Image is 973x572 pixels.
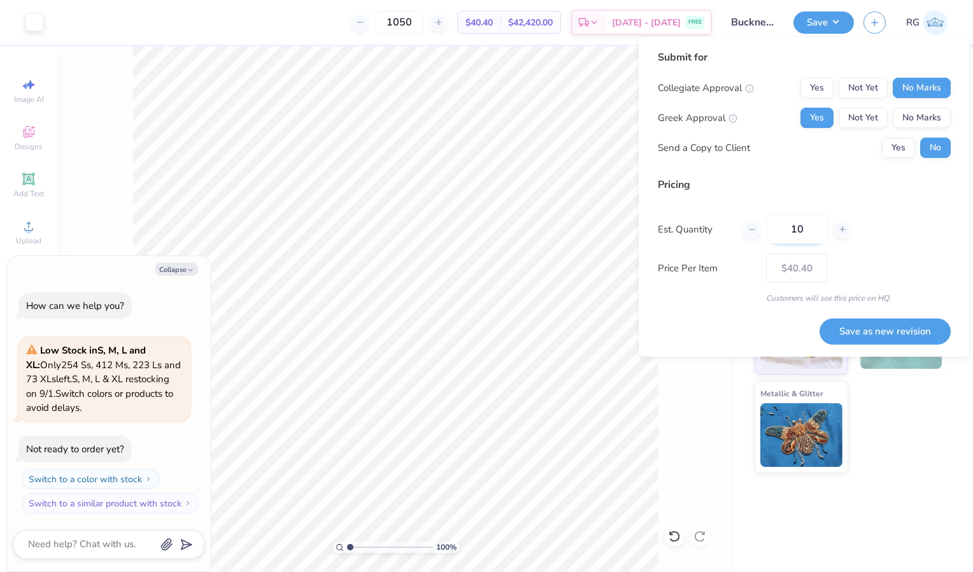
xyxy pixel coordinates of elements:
label: Est. Quantity [658,222,734,237]
div: Not ready to order yet? [26,443,124,455]
button: Yes [800,108,834,128]
strong: Low Stock in S, M, L and XL : [26,344,146,371]
button: Switch to a color with stock [22,469,159,489]
button: Save [793,11,854,34]
a: RG [906,10,948,35]
input: – – [766,215,828,244]
span: 100 % [436,541,457,553]
img: Metallic & Glitter [760,403,842,467]
span: Add Text [13,189,44,199]
span: Image AI [14,94,44,104]
input: Untitled Design [721,10,784,35]
div: Submit for [658,50,951,65]
img: Switch to a similar product with stock [184,499,192,507]
img: Switch to a color with stock [145,475,152,483]
span: Only 254 Ss, 412 Ms, 223 Ls and 73 XLs left. S, M, L & XL restocking on 9/1. Switch colors or pro... [26,344,181,414]
div: How can we help you? [26,299,124,312]
span: $40.40 [465,16,493,29]
span: FREE [688,18,702,27]
button: No Marks [893,108,951,128]
span: RG [906,15,920,30]
div: Send a Copy to Client [658,141,750,155]
div: Pricing [658,177,951,192]
div: Collegiate Approval [658,81,754,96]
span: $42,420.00 [508,16,553,29]
button: Yes [882,138,915,158]
span: Metallic & Glitter [760,387,823,400]
button: Not Yet [839,78,888,98]
input: – – [374,11,424,34]
div: Customers will see this price on HQ. [658,292,951,304]
span: [DATE] - [DATE] [612,16,681,29]
div: Greek Approval [658,111,737,125]
button: Save as new revision [820,318,951,345]
button: Switch to a similar product with stock [22,493,199,513]
button: No Marks [893,78,951,98]
span: Upload [16,236,41,246]
span: Designs [15,141,43,152]
button: Not Yet [839,108,888,128]
button: No [920,138,951,158]
button: Yes [800,78,834,98]
label: Price Per Item [658,261,756,276]
img: Rinah Gallo [923,10,948,35]
button: Collapse [155,262,198,276]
